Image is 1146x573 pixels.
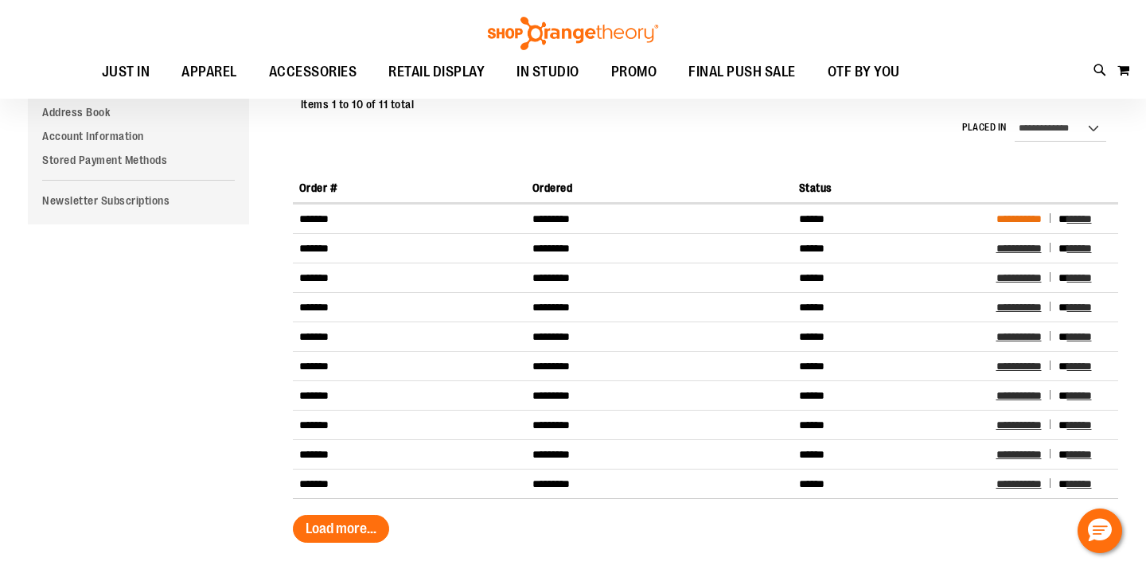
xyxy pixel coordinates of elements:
span: IN STUDIO [516,54,579,90]
button: Load more... [293,515,389,543]
a: Stored Payment Methods [28,148,249,172]
span: Items 1 to 10 of 11 total [301,98,415,111]
label: Placed in [962,121,1007,134]
a: ACCESSORIES [253,54,373,91]
th: Ordered [526,173,793,203]
span: JUST IN [102,54,150,90]
a: FINAL PUSH SALE [672,54,812,91]
a: OTF BY YOU [812,54,916,91]
a: JUST IN [86,54,166,91]
span: Load more... [306,520,376,536]
a: RETAIL DISPLAY [372,54,501,91]
img: Shop Orangetheory [485,17,661,50]
span: ACCESSORIES [269,54,357,90]
a: APPAREL [166,54,253,91]
button: Hello, have a question? Let’s chat. [1078,509,1122,553]
span: PROMO [611,54,657,90]
a: PROMO [595,54,673,91]
a: IN STUDIO [501,54,595,91]
span: APPAREL [181,54,237,90]
th: Status [793,173,990,203]
span: FINAL PUSH SALE [688,54,796,90]
a: Account Information [28,124,249,148]
a: Address Book [28,100,249,124]
a: Newsletter Subscriptions [28,189,249,212]
span: OTF BY YOU [828,54,900,90]
span: RETAIL DISPLAY [388,54,485,90]
th: Order # [293,173,526,203]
